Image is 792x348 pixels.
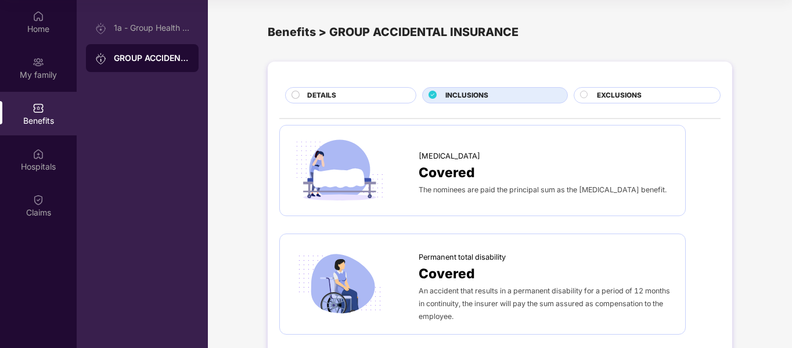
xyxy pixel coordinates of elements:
[33,102,44,114] img: svg+xml;base64,PHN2ZyBpZD0iQmVuZWZpdHMiIHhtbG5zPSJodHRwOi8vd3d3LnczLm9yZy8yMDAwL3N2ZyIgd2lkdGg9Ij...
[291,250,388,317] img: icon
[419,185,667,194] span: The nominees are paid the principal sum as the [MEDICAL_DATA] benefit.
[419,252,506,263] span: Permanent total disability
[268,23,732,41] div: Benefits > GROUP ACCIDENTAL INSURANCE
[419,263,475,284] span: Covered
[95,53,107,64] img: svg+xml;base64,PHN2ZyB3aWR0aD0iMjAiIGhlaWdodD0iMjAiIHZpZXdCb3g9IjAgMCAyMCAyMCIgZmlsbD0ibm9uZSIgeG...
[114,23,189,33] div: 1a - Group Health Insurance
[95,23,107,34] img: svg+xml;base64,PHN2ZyB3aWR0aD0iMjAiIGhlaWdodD0iMjAiIHZpZXdCb3g9IjAgMCAyMCAyMCIgZmlsbD0ibm9uZSIgeG...
[291,137,388,204] img: icon
[419,286,670,321] span: An accident that results in a permanent disability for a period of 12 months in continuity, the i...
[419,162,475,183] span: Covered
[307,90,336,101] span: DETAILS
[33,148,44,160] img: svg+xml;base64,PHN2ZyBpZD0iSG9zcGl0YWxzIiB4bWxucz0iaHR0cDovL3d3dy53My5vcmcvMjAwMC9zdmciIHdpZHRoPS...
[419,150,480,162] span: [MEDICAL_DATA]
[33,10,44,22] img: svg+xml;base64,PHN2ZyBpZD0iSG9tZSIgeG1sbnM9Imh0dHA6Ly93d3cudzMub3JnLzIwMDAvc3ZnIiB3aWR0aD0iMjAiIG...
[445,90,488,101] span: INCLUSIONS
[597,90,642,101] span: EXCLUSIONS
[33,56,44,68] img: svg+xml;base64,PHN2ZyB3aWR0aD0iMjAiIGhlaWdodD0iMjAiIHZpZXdCb3g9IjAgMCAyMCAyMCIgZmlsbD0ibm9uZSIgeG...
[33,194,44,206] img: svg+xml;base64,PHN2ZyBpZD0iQ2xhaW0iIHhtbG5zPSJodHRwOi8vd3d3LnczLm9yZy8yMDAwL3N2ZyIgd2lkdGg9IjIwIi...
[114,52,189,64] div: GROUP ACCIDENTAL INSURANCE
